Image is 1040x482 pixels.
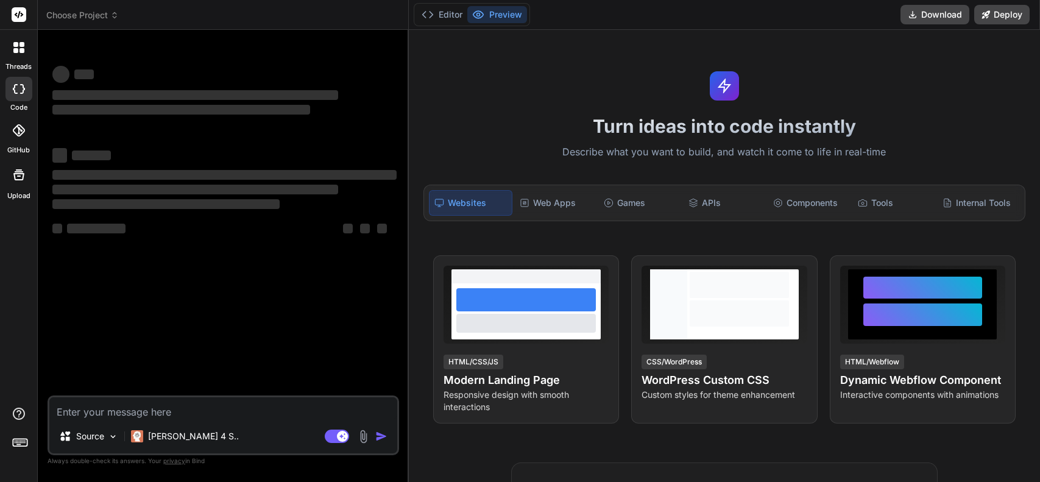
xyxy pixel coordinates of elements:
button: Preview [467,6,527,23]
div: Games [599,190,681,216]
div: Websites [429,190,512,216]
p: [PERSON_NAME] 4 S.. [148,430,239,442]
span: ‌ [52,148,67,163]
span: ‌ [52,199,280,209]
span: ‌ [74,69,94,79]
button: Download [900,5,969,24]
span: ‌ [52,185,338,194]
div: HTML/CSS/JS [444,355,503,369]
img: icon [375,430,387,442]
button: Deploy [974,5,1030,24]
span: ‌ [52,90,338,100]
label: code [10,102,27,113]
p: Describe what you want to build, and watch it come to life in real-time [416,144,1033,160]
label: threads [5,62,32,72]
span: ‌ [72,151,111,160]
label: GitHub [7,145,30,155]
label: Upload [7,191,30,201]
span: Choose Project [46,9,119,21]
span: ‌ [360,224,370,233]
p: Source [76,430,104,442]
span: privacy [163,457,185,464]
div: Tools [853,190,935,216]
p: Always double-check its answers. Your in Bind [48,455,399,467]
p: Interactive components with animations [840,389,1005,401]
span: ‌ [52,224,62,233]
div: CSS/WordPress [642,355,707,369]
span: ‌ [52,66,69,83]
div: APIs [684,190,766,216]
span: ‌ [52,105,310,115]
h1: Turn ideas into code instantly [416,115,1033,137]
div: Components [768,190,851,216]
button: Editor [417,6,467,23]
div: HTML/Webflow [840,355,904,369]
p: Custom styles for theme enhancement [642,389,807,401]
span: ‌ [67,224,126,233]
p: Responsive design with smooth interactions [444,389,609,413]
img: attachment [356,430,370,444]
span: ‌ [377,224,387,233]
h4: Modern Landing Page [444,372,609,389]
div: Web Apps [515,190,597,216]
h4: Dynamic Webflow Component [840,372,1005,389]
img: Pick Models [108,431,118,442]
h4: WordPress Custom CSS [642,372,807,389]
div: Internal Tools [938,190,1020,216]
img: Claude 4 Sonnet [131,430,143,442]
span: ‌ [343,224,353,233]
span: ‌ [52,170,397,180]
